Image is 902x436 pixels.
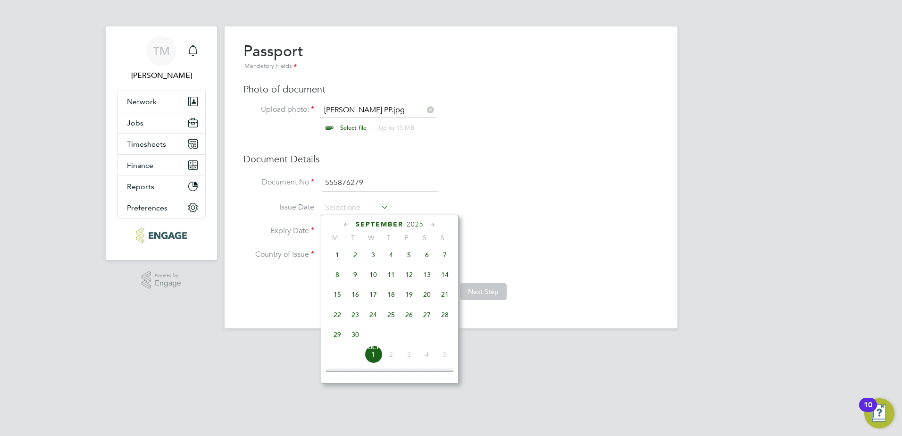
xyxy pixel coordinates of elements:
[243,250,314,260] label: Country of Issue
[398,234,416,242] span: F
[400,365,418,383] span: 10
[117,155,205,176] button: Finance
[117,91,205,112] button: Network
[127,97,157,106] span: Network
[117,134,205,154] button: Timesheets
[418,266,436,284] span: 13
[344,234,362,242] span: T
[364,246,382,264] span: 3
[364,345,382,363] span: 1
[364,266,382,284] span: 10
[243,226,314,236] label: Expiry Date
[400,345,418,363] span: 3
[117,36,206,81] a: TM[PERSON_NAME]
[243,61,303,72] div: Mandatory Fields
[117,112,205,133] button: Jobs
[400,266,418,284] span: 12
[106,26,217,260] nav: Main navigation
[418,285,436,303] span: 20
[346,266,364,284] span: 9
[127,203,167,212] span: Preferences
[418,345,436,363] span: 4
[436,345,454,363] span: 5
[364,345,382,350] span: Oct
[400,306,418,324] span: 26
[382,285,400,303] span: 18
[864,405,872,417] div: 10
[153,45,170,57] span: TM
[328,246,346,264] span: 1
[328,306,346,324] span: 22
[127,161,153,170] span: Finance
[117,197,205,218] button: Preferences
[416,234,434,242] span: S
[436,306,454,324] span: 28
[155,279,181,287] span: Engage
[460,283,507,300] button: Next Step
[142,271,182,289] a: Powered byEngage
[155,271,181,279] span: Powered by
[436,266,454,284] span: 14
[346,306,364,324] span: 23
[356,220,403,228] span: September
[346,365,364,383] span: 7
[382,345,400,363] span: 2
[328,285,346,303] span: 15
[117,176,205,197] button: Reports
[436,246,454,264] span: 7
[243,153,659,165] h3: Document Details
[382,246,400,264] span: 4
[400,285,418,303] span: 19
[362,234,380,242] span: W
[346,246,364,264] span: 2
[407,220,424,228] span: 2025
[346,285,364,303] span: 16
[436,365,454,383] span: 12
[326,234,344,242] span: M
[127,118,143,127] span: Jobs
[243,83,659,95] h3: Photo of document
[436,285,454,303] span: 21
[243,42,303,72] h2: Passport
[117,228,206,243] a: Go to home page
[400,246,418,264] span: 5
[328,266,346,284] span: 8
[382,365,400,383] span: 9
[346,326,364,344] span: 30
[418,306,436,324] span: 27
[364,285,382,303] span: 17
[243,202,314,212] label: Issue Date
[434,234,451,242] span: S
[243,177,314,187] label: Document No
[418,365,436,383] span: 11
[328,326,346,344] span: 29
[864,398,894,428] button: Open Resource Center, 10 new notifications
[136,228,186,243] img: dovetailslate-logo-retina.png
[418,246,436,264] span: 6
[328,365,346,383] span: 6
[243,105,314,115] label: Upload photo:
[364,306,382,324] span: 24
[382,306,400,324] span: 25
[382,266,400,284] span: 11
[380,234,398,242] span: T
[127,182,154,191] span: Reports
[117,70,206,81] span: Taylor Miller-Davies
[127,140,166,149] span: Timesheets
[322,201,389,215] input: Select one
[364,365,382,383] span: 8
